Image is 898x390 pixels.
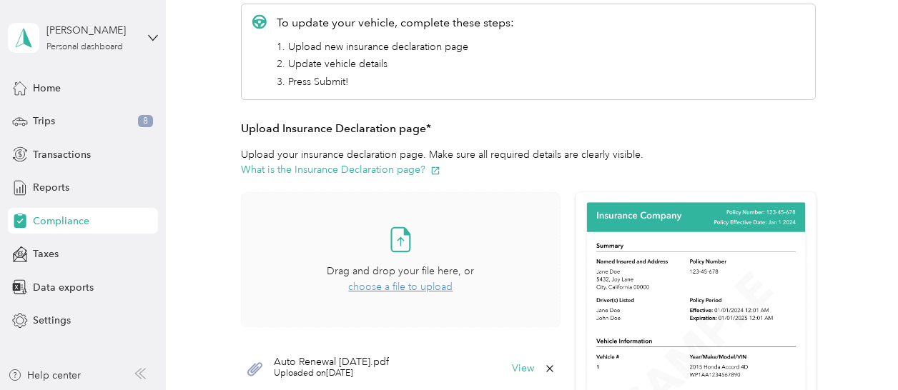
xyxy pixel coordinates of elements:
span: Transactions [33,147,91,162]
span: Settings [33,313,71,328]
button: View [512,364,534,374]
li: 1. Upload new insurance declaration page [277,39,514,54]
span: Home [33,81,61,96]
span: Trips [33,114,55,129]
div: Personal dashboard [46,43,123,51]
button: Help center [8,368,81,383]
span: Compliance [33,214,89,229]
span: 8 [138,115,153,128]
span: Data exports [33,280,94,295]
span: Taxes [33,246,59,261]
span: Uploaded on [DATE] [274,367,389,380]
p: Upload your insurance declaration page. Make sure all required details are clearly visible. [241,147,816,177]
h3: Upload Insurance Declaration page* [241,120,816,138]
div: [PERSON_NAME] [46,23,136,38]
span: Auto Renewal [DATE].pdf [274,357,389,367]
p: To update your vehicle, complete these steps: [277,14,514,31]
iframe: Everlance-gr Chat Button Frame [818,310,898,390]
button: What is the Insurance Declaration page? [241,162,440,177]
li: 3. Press Submit! [277,74,514,89]
span: choose a file to upload [348,281,453,293]
span: Drag and drop your file here, orchoose a file to upload [242,193,560,326]
li: 2. Update vehicle details [277,56,514,71]
span: Reports [33,180,69,195]
span: Drag and drop your file here, or [327,265,474,277]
